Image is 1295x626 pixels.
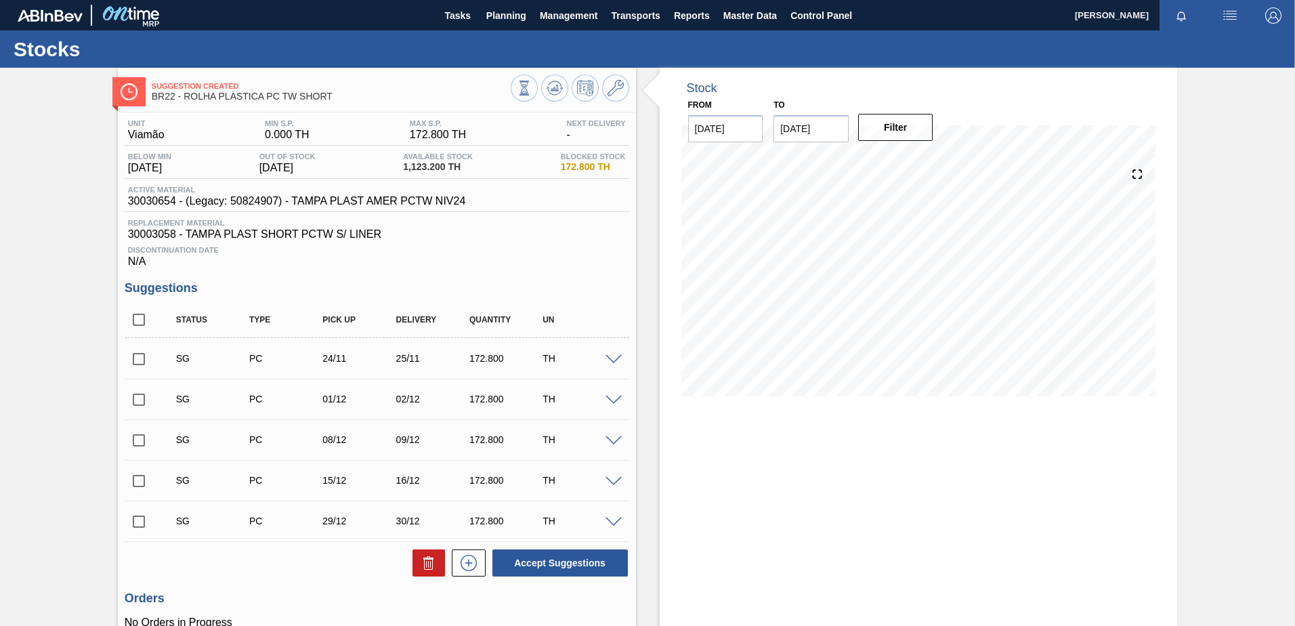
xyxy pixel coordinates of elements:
[319,315,401,325] div: Pick up
[539,475,621,486] div: TH
[466,315,548,325] div: Quantity
[466,475,548,486] div: 172.800
[393,315,475,325] div: Delivery
[173,394,255,404] div: Suggestion Created
[125,241,629,268] div: N/A
[1222,7,1238,24] img: userActions
[319,353,401,364] div: 24/11/2025
[790,7,852,24] span: Control Panel
[539,516,621,526] div: TH
[410,119,466,127] span: MAX S.P.
[246,353,328,364] div: Purchase order
[612,7,660,24] span: Transports
[393,434,475,445] div: 09/12/2025
[674,7,710,24] span: Reports
[572,75,599,102] button: Schedule Inventory
[393,516,475,526] div: 30/12/2025
[539,353,621,364] div: TH
[539,315,621,325] div: UN
[246,475,328,486] div: Purchase order
[486,548,629,578] div: Accept Suggestions
[128,119,165,127] span: Unit
[486,7,526,24] span: Planning
[466,394,548,404] div: 172.800
[173,475,255,486] div: Suggestion Created
[246,315,328,325] div: Type
[403,162,473,172] span: 1,123.200 TH
[125,281,629,295] h3: Suggestions
[14,41,254,57] h1: Stocks
[466,434,548,445] div: 172.800
[265,129,310,141] span: 0.000 TH
[246,434,328,445] div: Purchase order
[246,516,328,526] div: Purchase order
[561,152,626,161] span: Blocked Stock
[466,516,548,526] div: 172.800
[319,434,401,445] div: 08/12/2025
[688,115,763,142] input: dd/mm/yyyy
[121,83,137,100] img: Ícone
[687,81,717,96] div: Stock
[723,7,777,24] span: Master Data
[259,162,316,174] span: [DATE]
[128,246,626,254] span: Discontinuation Date
[773,115,849,142] input: dd/mm/yyyy
[563,119,629,141] div: -
[128,162,171,174] span: [DATE]
[319,475,401,486] div: 15/12/2025
[561,162,626,172] span: 172.800 TH
[858,114,933,141] button: Filter
[128,228,626,241] span: 30003058 - TAMPA PLAST SHORT PCTW S/ LINER
[403,152,473,161] span: Available Stock
[152,82,511,90] span: Suggestion Created
[173,434,255,445] div: Suggestion Created
[128,129,165,141] span: Viamão
[173,516,255,526] div: Suggestion Created
[445,549,486,577] div: New suggestion
[393,353,475,364] div: 25/11/2025
[511,75,538,102] button: Stocks Overview
[265,119,310,127] span: MIN S.P.
[443,7,473,24] span: Tasks
[18,9,83,22] img: TNhmsLtSVTkK8tSr43FrP2fwEKptu5GPRR3wAAAABJRU5ErkJggg==
[319,394,401,404] div: 01/12/2025
[393,475,475,486] div: 16/12/2025
[128,195,466,207] span: 30030654 - (Legacy: 50824907) - TAMPA PLAST AMER PCTW NIV24
[540,7,598,24] span: Management
[1160,6,1203,25] button: Notifications
[173,353,255,364] div: Suggestion Created
[566,119,625,127] span: Next Delivery
[466,353,548,364] div: 172.800
[410,129,466,141] span: 172.800 TH
[539,434,621,445] div: TH
[393,394,475,404] div: 02/12/2025
[602,75,629,102] button: Go to Master Data / General
[128,219,626,227] span: Replacement Material
[173,315,255,325] div: Status
[541,75,568,102] button: Update Chart
[246,394,328,404] div: Purchase order
[492,549,628,577] button: Accept Suggestions
[259,152,316,161] span: Out Of Stock
[125,591,629,606] h3: Orders
[406,549,445,577] div: Delete Suggestions
[688,100,712,110] label: From
[773,100,784,110] label: to
[539,394,621,404] div: TH
[152,91,511,102] span: BR22 - ROLHA PLÁSTICA PC TW SHORT
[128,152,171,161] span: Below Min
[319,516,401,526] div: 29/12/2025
[1265,7,1281,24] img: Logout
[128,186,466,194] span: Active Material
